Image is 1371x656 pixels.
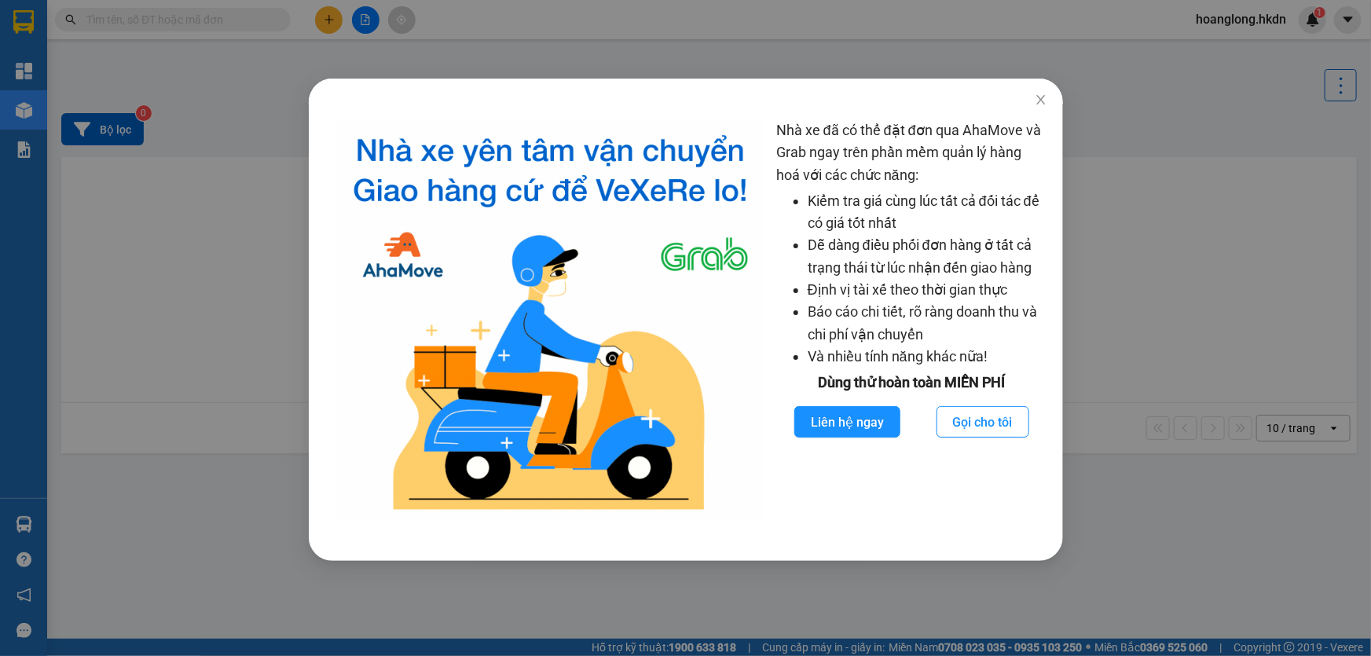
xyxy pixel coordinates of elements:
li: Định vị tài xế theo thời gian thực [807,279,1047,301]
button: Liên hệ ngay [794,406,900,438]
div: Nhà xe đã có thể đặt đơn qua AhaMove và Grab ngay trên phần mềm quản lý hàng hoá với các chức năng: [775,119,1047,522]
span: close [1034,93,1047,106]
button: Gọi cho tôi [936,406,1028,438]
span: Liên hệ ngay [810,412,883,432]
li: Và nhiều tính năng khác nữa! [807,346,1047,368]
div: Dùng thử hoàn toàn MIỄN PHÍ [775,372,1047,394]
span: Gọi cho tôi [952,412,1012,432]
li: Dễ dàng điều phối đơn hàng ở tất cả trạng thái từ lúc nhận đến giao hàng [807,234,1047,279]
button: Close [1018,79,1062,123]
li: Kiểm tra giá cùng lúc tất cả đối tác để có giá tốt nhất [807,190,1047,235]
li: Báo cáo chi tiết, rõ ràng doanh thu và chi phí vận chuyển [807,301,1047,346]
img: logo [337,119,764,522]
